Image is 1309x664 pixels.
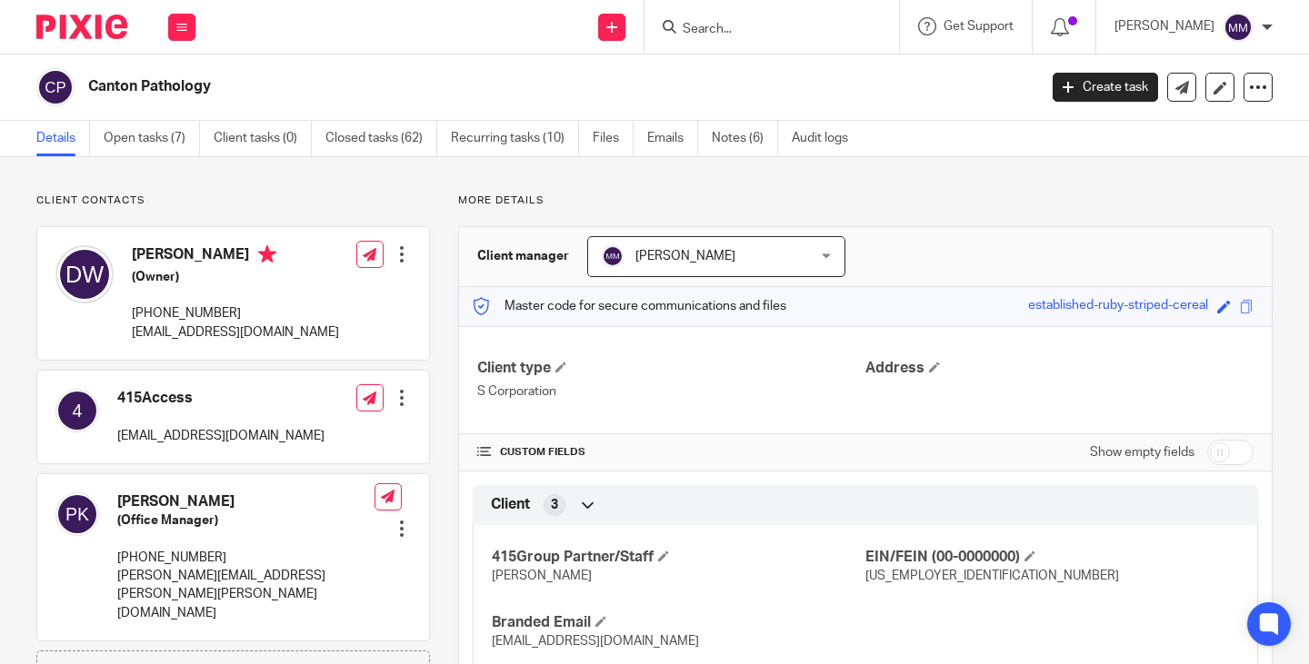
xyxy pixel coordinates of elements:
[132,245,339,268] h4: [PERSON_NAME]
[492,570,592,582] span: [PERSON_NAME]
[492,635,699,648] span: [EMAIL_ADDRESS][DOMAIN_NAME]
[865,548,1239,567] h4: EIN/FEIN (00-0000000)
[477,382,865,401] p: S Corporation
[647,121,698,156] a: Emails
[477,445,865,460] h4: CUSTOM FIELDS
[635,250,735,263] span: [PERSON_NAME]
[117,427,325,445] p: [EMAIL_ADDRESS][DOMAIN_NAME]
[88,77,838,96] h2: Canton Pathology
[325,121,437,156] a: Closed tasks (62)
[551,496,558,514] span: 3
[944,20,1014,33] span: Get Support
[132,323,339,342] p: [EMAIL_ADDRESS][DOMAIN_NAME]
[1028,296,1208,317] div: established-ruby-striped-cereal
[681,22,844,38] input: Search
[492,548,865,567] h4: 415Group Partner/Staff
[1114,17,1214,35] p: [PERSON_NAME]
[132,268,339,286] h5: (Owner)
[451,121,579,156] a: Recurring tasks (10)
[117,389,325,408] h4: 415Access
[55,492,99,536] img: svg%3E
[865,570,1119,582] span: [US_EMPLOYER_IDENTIFICATION_NUMBER]
[712,121,778,156] a: Notes (6)
[492,613,865,632] h4: Branded Email
[104,121,200,156] a: Open tasks (7)
[792,121,862,156] a: Audit logs
[55,245,114,303] img: svg%3E
[491,495,530,514] span: Client
[132,304,339,322] p: [PHONE_NUMBER]
[593,121,634,156] a: Files
[477,247,569,265] h3: Client manager
[477,359,865,378] h4: Client type
[865,359,1254,378] h4: Address
[602,245,624,267] img: svg%3E
[55,389,99,432] img: svg%3E
[214,121,312,156] a: Client tasks (0)
[36,193,430,208] p: Client contacts
[473,297,786,315] p: Master code for secure communications and files
[1053,73,1158,102] a: Create task
[458,193,1273,208] p: More details
[36,121,90,156] a: Details
[117,549,375,567] p: [PHONE_NUMBER]
[1224,13,1253,42] img: svg%3E
[258,245,276,263] i: Primary
[117,567,375,622] p: [PERSON_NAME][EMAIL_ADDRESS][PERSON_NAME][PERSON_NAME][DOMAIN_NAME]
[36,15,127,39] img: Pixie
[1090,443,1194,461] label: Show empty fields
[117,492,375,511] h4: [PERSON_NAME]
[117,511,375,530] h5: (Office Manager)
[36,68,75,106] img: svg%3E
